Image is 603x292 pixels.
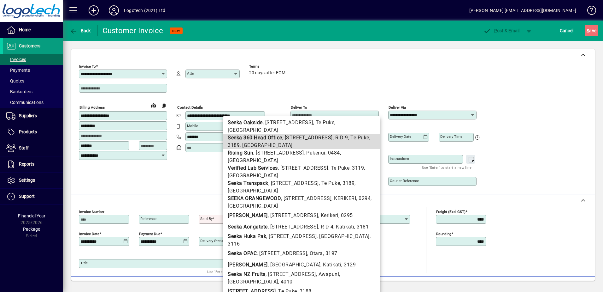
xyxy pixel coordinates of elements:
[333,135,348,141] span: , R D 9
[304,150,325,156] span: , Pukenui
[316,271,339,277] span: , Awapuni
[228,180,268,186] b: Seeka Transpack
[263,119,313,125] span: , [STREET_ADDRESS]
[333,224,354,230] span: , Katikati
[356,195,371,201] span: , 0294
[325,150,340,156] span: , 0484
[331,195,356,201] span: , KERIKERI
[228,224,268,230] b: Seeka Aongatete
[228,262,268,268] b: [PERSON_NAME]
[266,233,317,239] span: , [STREET_ADDRESS]
[320,262,341,268] span: , Katikati
[228,233,266,239] b: Seeka Huka Pak
[323,250,337,256] span: , 3197
[278,279,293,285] span: , 4010
[228,165,278,171] b: Verified Lab Services
[317,233,370,239] span: , [GEOGRAPHIC_DATA]
[268,180,319,186] span: , [STREET_ADDRESS]
[341,262,356,268] span: , 3129
[253,150,304,156] span: , [STREET_ADDRESS]
[228,119,263,125] b: Seeka Oakside
[240,142,293,148] span: , [GEOGRAPHIC_DATA]
[328,165,350,171] span: , Te Puke
[282,135,333,141] span: , [STREET_ADDRESS]
[268,262,321,268] span: , [GEOGRAPHIC_DATA]
[349,165,364,171] span: , 3119
[313,119,335,125] span: , Te Puke
[268,224,318,230] span: , [STREET_ADDRESS]
[307,250,323,256] span: , Otara
[268,212,318,218] span: , [STREET_ADDRESS]
[228,135,282,141] b: Seeka 360 Head Office
[318,212,338,218] span: , Kerikeri
[338,212,353,218] span: , 0295
[266,271,316,277] span: , [STREET_ADDRESS]
[318,224,334,230] span: , R D 4
[348,135,369,141] span: , Te Puke
[257,250,307,256] span: , [STREET_ADDRESS]
[228,195,281,201] b: SEEKA ORANGEWOOD
[281,195,331,201] span: , [STREET_ADDRESS]
[228,250,257,256] b: Seeka OPAC
[340,180,354,186] span: , 3189
[228,271,266,277] b: Seeka NZ Fruits
[228,212,268,218] b: [PERSON_NAME]
[319,180,340,186] span: , Te Puke
[228,150,253,156] b: Rising Sun
[354,224,369,230] span: , 3181
[278,165,328,171] span: , [STREET_ADDRESS]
